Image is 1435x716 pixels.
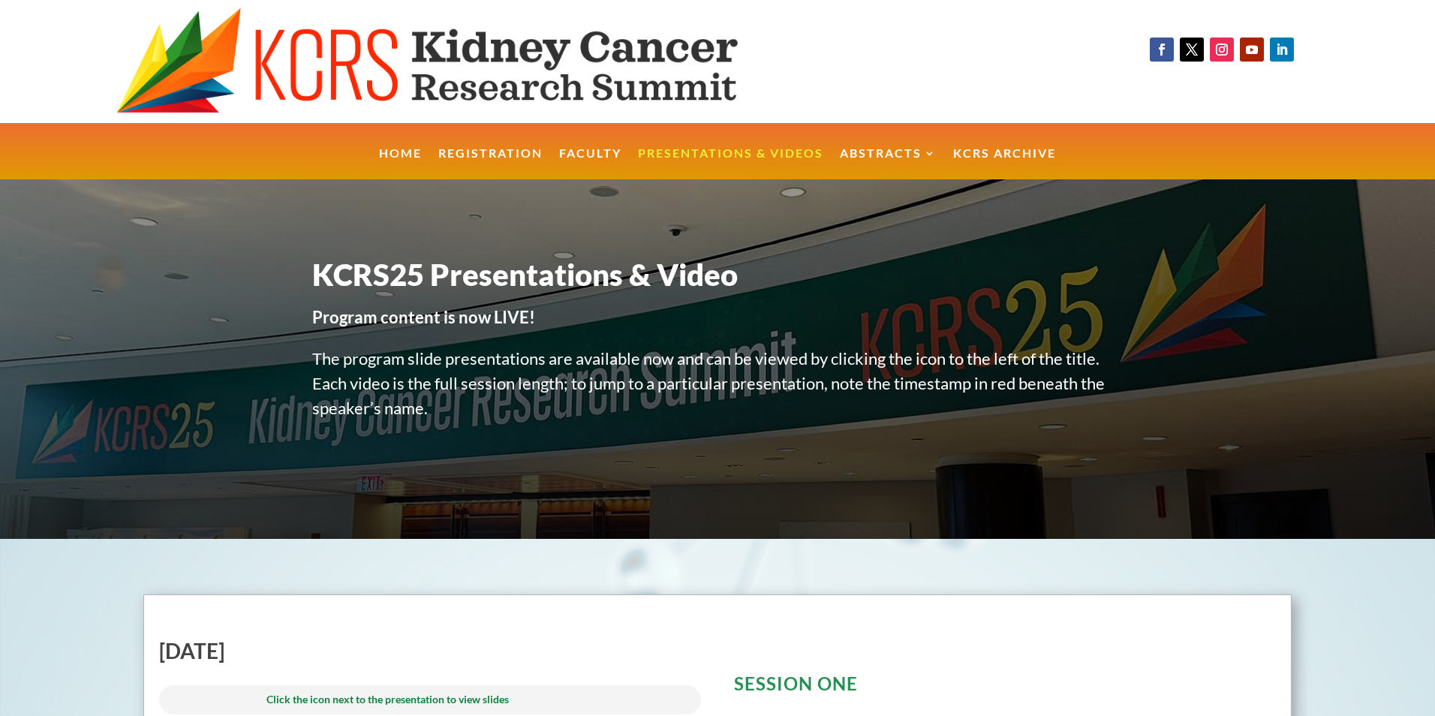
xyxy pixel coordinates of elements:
a: Follow on Facebook [1150,38,1174,62]
a: Abstracts [840,148,937,180]
a: Follow on Youtube [1240,38,1264,62]
a: Follow on Instagram [1210,38,1234,62]
a: Faculty [559,148,621,180]
a: Presentations & Videos [638,148,823,180]
span: Click the icon next to the presentation to view slides [266,693,509,705]
a: Follow on X [1180,38,1204,62]
p: The program slide presentations are available now and can be viewed by clicking the icon to the l... [312,346,1123,437]
a: KCRS Archive [953,148,1056,180]
h3: SESSION ONE [734,675,1275,700]
a: Home [379,148,422,180]
a: Follow on LinkedIn [1270,38,1294,62]
span: KCRS25 Presentations & Video [312,257,738,293]
a: Registration [438,148,543,180]
img: KCRS generic logo wide [116,8,814,116]
strong: Program content is now LIVE! [312,307,535,327]
h2: [DATE] [159,640,700,669]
